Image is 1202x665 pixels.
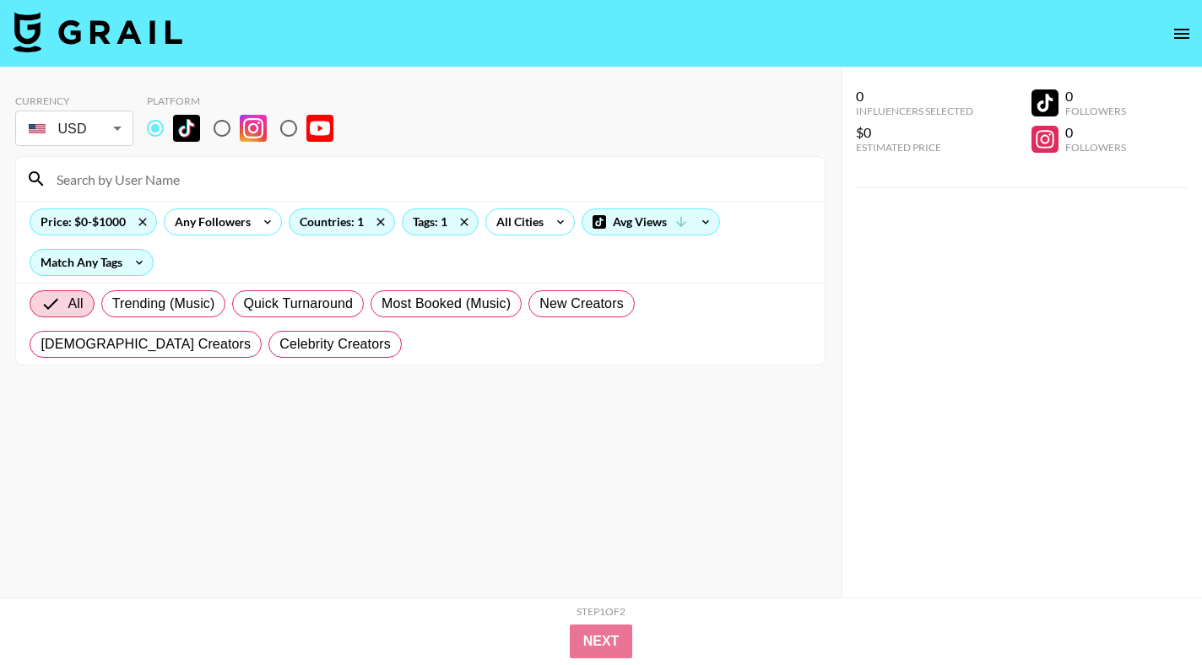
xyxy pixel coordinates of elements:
div: 0 [856,88,973,105]
button: open drawer [1165,17,1199,51]
img: YouTube [306,115,333,142]
div: Influencers Selected [856,105,973,117]
div: Estimated Price [856,141,973,154]
div: All Cities [486,209,547,235]
span: Most Booked (Music) [382,294,511,314]
div: Followers [1065,141,1126,154]
span: Trending (Music) [112,294,215,314]
div: Countries: 1 [290,209,394,235]
div: Followers [1065,105,1126,117]
div: Any Followers [165,209,254,235]
div: Match Any Tags [30,250,153,275]
div: Avg Views [582,209,719,235]
span: New Creators [539,294,624,314]
img: Instagram [240,115,267,142]
div: Platform [147,95,347,107]
input: Search by User Name [46,165,815,192]
span: Quick Turnaround [243,294,353,314]
div: 0 [1065,88,1126,105]
div: $0 [856,124,973,141]
img: Grail Talent [14,12,182,52]
div: USD [19,114,130,143]
span: [DEMOGRAPHIC_DATA] Creators [41,334,251,354]
iframe: Drift Widget Chat Controller [1118,581,1182,645]
div: Step 1 of 2 [577,605,625,618]
div: Tags: 1 [403,209,478,235]
span: Celebrity Creators [279,334,391,354]
div: 0 [1065,124,1126,141]
div: Currency [15,95,133,107]
button: Next [570,624,633,658]
img: TikTok [173,115,200,142]
span: All [68,294,83,314]
div: Price: $0-$1000 [30,209,156,235]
